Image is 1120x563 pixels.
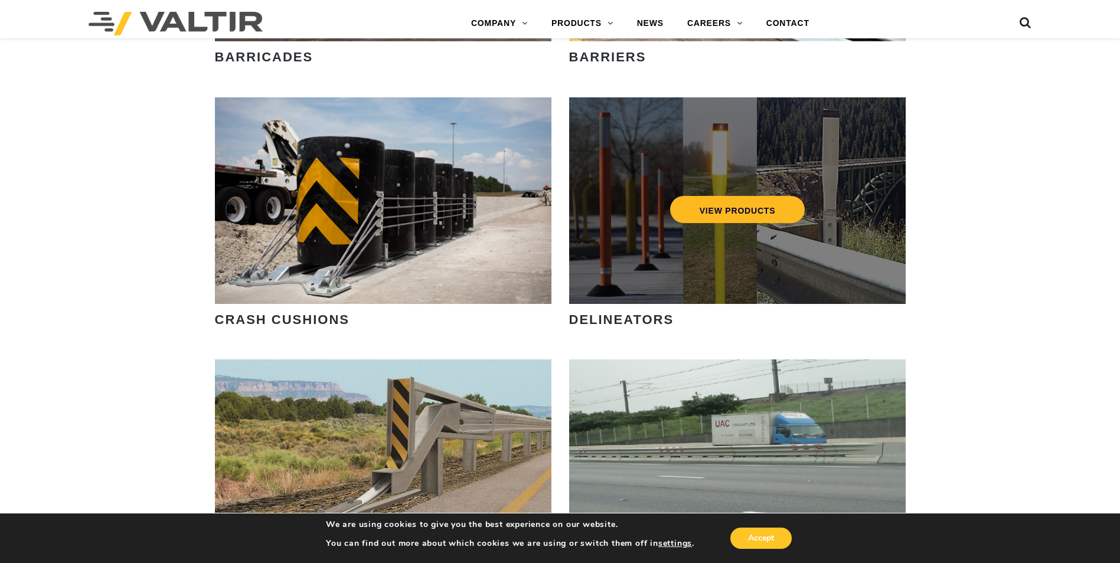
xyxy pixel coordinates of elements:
[670,196,805,223] a: VIEW PRODUCTS
[459,12,540,35] a: COMPANY
[215,312,350,327] strong: CRASH CUSHIONS
[326,538,694,549] p: You can find out more about which cookies we are using or switch them off in .
[569,312,674,327] strong: DELINEATORS
[569,50,646,64] strong: BARRIERS
[540,12,625,35] a: PRODUCTS
[215,50,314,64] strong: BARRICADES
[89,12,263,35] img: Valtir
[730,528,792,549] button: Accept
[625,12,675,35] a: NEWS
[658,538,692,549] button: settings
[755,12,821,35] a: CONTACT
[675,12,755,35] a: CAREERS
[326,519,694,530] p: We are using cookies to give you the best experience on our website.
